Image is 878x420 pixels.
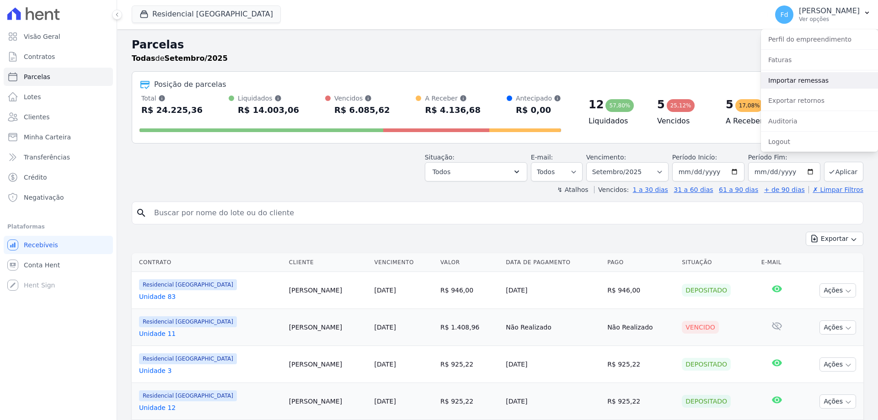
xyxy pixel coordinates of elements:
a: [DATE] [375,361,396,368]
div: 12 [589,97,604,112]
a: Transferências [4,148,113,166]
label: E-mail: [531,154,553,161]
label: ↯ Atalhos [557,186,588,193]
th: Vencimento [371,253,437,272]
div: Depositado [682,395,731,408]
div: Vencido [682,321,719,334]
strong: Setembro/2025 [165,54,228,63]
label: Período Inicío: [672,154,717,161]
th: Valor [437,253,502,272]
a: Importar remessas [761,72,878,89]
td: R$ 925,22 [604,383,678,420]
button: Fd [PERSON_NAME] Ver opções [768,2,878,27]
td: [DATE] [502,383,604,420]
span: Transferências [24,153,70,162]
h2: Parcelas [132,37,863,53]
a: 1 a 30 dias [633,186,668,193]
td: R$ 946,00 [604,272,678,309]
a: Minha Carteira [4,128,113,146]
th: Situação [678,253,758,272]
td: R$ 925,22 [604,346,678,383]
div: 17,08% [735,99,764,112]
a: Lotes [4,88,113,106]
div: R$ 4.136,68 [425,103,480,117]
div: 25,12% [667,99,695,112]
a: 61 a 90 dias [719,186,758,193]
span: Conta Hent [24,261,60,270]
span: Clientes [24,112,49,122]
td: Não Realizado [502,309,604,346]
a: [DATE] [375,398,396,405]
h4: Vencidos [657,116,711,127]
span: Residencial [GEOGRAPHIC_DATA] [139,279,237,290]
th: Cliente [285,253,371,272]
span: Crédito [24,173,47,182]
span: Minha Carteira [24,133,71,142]
th: Pago [604,253,678,272]
label: Vencimento: [586,154,626,161]
th: Contrato [132,253,285,272]
a: Perfil do empreendimento [761,31,878,48]
td: [PERSON_NAME] [285,309,371,346]
a: + de 90 dias [764,186,805,193]
a: [DATE] [375,324,396,331]
div: R$ 0,00 [516,103,561,117]
i: search [136,207,147,218]
span: Residencial [GEOGRAPHIC_DATA] [139,390,237,401]
a: ✗ Limpar Filtros [808,186,863,193]
td: R$ 925,22 [437,346,502,383]
a: Unidade 11 [139,329,282,338]
button: Ações [819,283,856,298]
td: Não Realizado [604,309,678,346]
a: Recebíveis [4,236,113,254]
td: [PERSON_NAME] [285,383,371,420]
h4: A Receber [726,116,780,127]
span: Residencial [GEOGRAPHIC_DATA] [139,316,237,327]
div: 5 [726,97,733,112]
a: Unidade 3 [139,366,282,375]
div: Liquidados [238,94,299,103]
div: R$ 14.003,06 [238,103,299,117]
button: Ações [819,357,856,372]
button: Aplicar [824,162,863,181]
td: [DATE] [502,272,604,309]
div: R$ 6.085,62 [334,103,390,117]
div: 5 [657,97,665,112]
label: Vencidos: [594,186,629,193]
span: Fd [781,11,788,18]
a: Faturas [761,52,878,68]
div: Antecipado [516,94,561,103]
span: Parcelas [24,72,50,81]
span: Lotes [24,92,41,101]
th: Data de Pagamento [502,253,604,272]
button: Ações [819,320,856,335]
div: Vencidos [334,94,390,103]
span: Todos [433,166,450,177]
a: Exportar retornos [761,92,878,109]
span: Visão Geral [24,32,60,41]
button: Ações [819,394,856,409]
th: E-mail [758,253,797,272]
div: Depositado [682,284,731,297]
a: Negativação [4,188,113,207]
span: Contratos [24,52,55,61]
a: 31 a 60 dias [674,186,713,193]
a: Auditoria [761,113,878,129]
input: Buscar por nome do lote ou do cliente [149,204,859,222]
span: Negativação [24,193,64,202]
button: Todos [425,162,527,181]
a: Visão Geral [4,27,113,46]
div: R$ 24.225,36 [141,103,203,117]
a: Parcelas [4,68,113,86]
td: R$ 925,22 [437,383,502,420]
p: Ver opções [799,16,860,23]
a: Clientes [4,108,113,126]
td: [DATE] [502,346,604,383]
td: R$ 946,00 [437,272,502,309]
div: Total [141,94,203,103]
span: Recebíveis [24,240,58,250]
td: [PERSON_NAME] [285,346,371,383]
h4: Liquidados [589,116,642,127]
a: [DATE] [375,287,396,294]
strong: Todas [132,54,155,63]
